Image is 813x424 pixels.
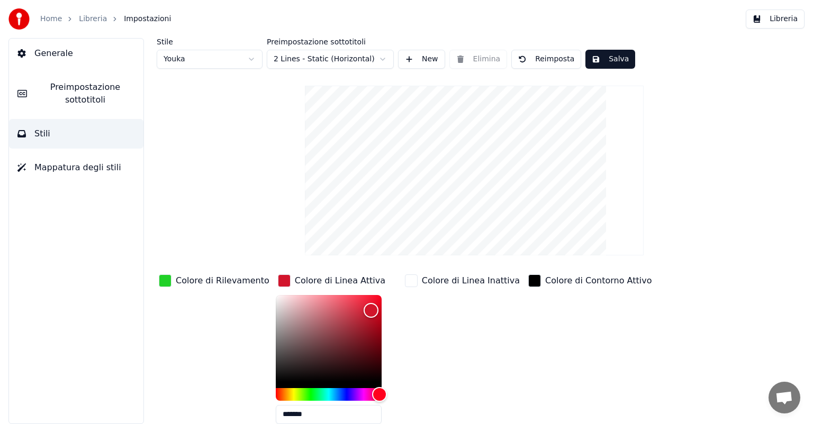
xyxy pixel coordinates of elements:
[267,38,394,45] label: Preimpostazione sottotitoli
[8,8,30,30] img: youka
[422,274,520,287] div: Colore di Linea Inattiva
[157,38,263,45] label: Stile
[157,272,272,289] button: Colore di Rilevamento
[545,274,652,287] div: Colore di Contorno Attivo
[511,50,581,69] button: Reimposta
[9,119,143,149] button: Stili
[9,72,143,115] button: Preimpostazione sottotitoli
[40,14,171,24] nav: breadcrumb
[40,14,62,24] a: Home
[746,10,805,29] button: Libreria
[34,161,121,174] span: Mappatura degli stili
[9,153,143,182] button: Mappatura degli stili
[79,14,107,24] a: Libreria
[526,272,654,289] button: Colore di Contorno Attivo
[176,274,269,287] div: Colore di Rilevamento
[276,388,382,401] div: Hue
[124,14,171,24] span: Impostazioni
[34,47,73,60] span: Generale
[403,272,522,289] button: Colore di Linea Inattiva
[276,272,387,289] button: Colore di Linea Attiva
[769,382,800,413] a: Aprire la chat
[9,39,143,68] button: Generale
[295,274,385,287] div: Colore di Linea Attiva
[398,50,445,69] button: New
[585,50,635,69] button: Salva
[276,295,382,382] div: Color
[35,81,135,106] span: Preimpostazione sottotitoli
[34,127,50,140] span: Stili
